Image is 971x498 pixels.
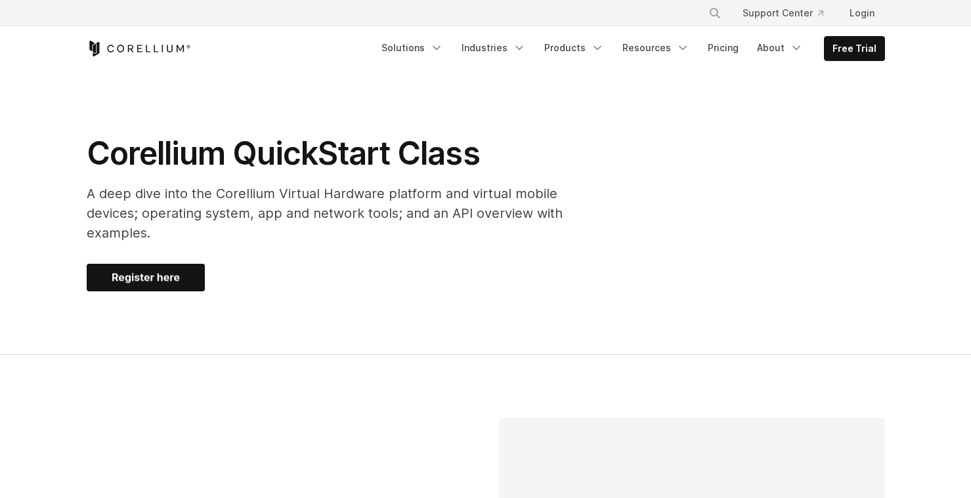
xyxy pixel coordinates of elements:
[87,184,612,243] p: A deep dive into the Corellium Virtual Hardware platform and virtual mobile devices; operating sy...
[749,36,811,60] a: About
[839,1,885,25] a: Login
[374,36,885,61] div: Navigation Menu
[374,36,451,60] a: Solutions
[536,36,612,60] a: Products
[693,1,885,25] div: Navigation Menu
[700,36,746,60] a: Pricing
[703,1,727,25] button: Search
[87,134,612,173] h1: Corellium QuickStart Class
[825,37,884,60] a: Free Trial
[87,264,205,291] img: Register here
[87,41,191,56] a: Corellium Home
[615,36,697,60] a: Resources
[454,36,534,60] a: Industries
[732,1,834,25] a: Support Center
